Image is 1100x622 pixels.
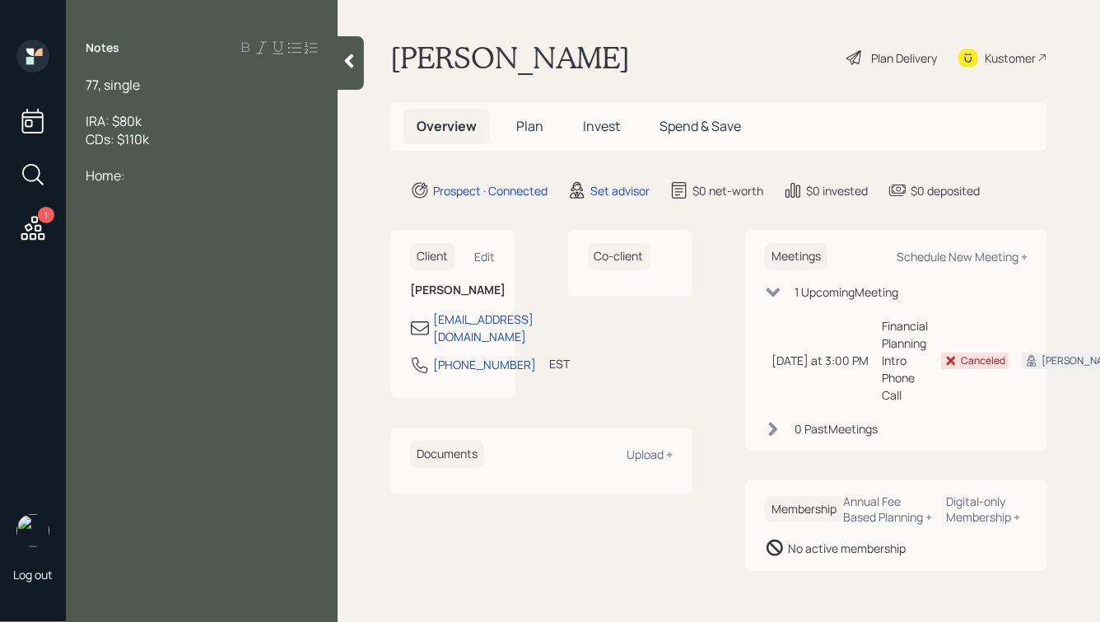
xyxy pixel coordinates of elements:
span: IRA: $80k [86,112,142,130]
div: Plan Delivery [871,49,937,67]
div: Digital-only Membership + [946,493,1028,525]
span: Spend & Save [660,117,741,135]
div: Kustomer [985,49,1036,67]
h6: Meetings [765,243,827,270]
span: 77, single [86,76,140,94]
span: Invest [583,117,620,135]
div: Canceled [961,353,1005,368]
div: Prospect · Connected [433,182,548,199]
div: 1 [38,207,54,223]
div: Financial Planning Intro Phone Call [882,317,928,404]
div: Schedule New Meeting + [897,249,1028,264]
img: hunter_neumayer.jpg [16,514,49,547]
h6: [PERSON_NAME] [410,283,496,297]
span: Overview [417,117,477,135]
div: $0 invested [806,182,868,199]
h6: Client [410,243,454,270]
h6: Co-client [588,243,650,270]
div: [PHONE_NUMBER] [433,356,536,373]
div: [EMAIL_ADDRESS][DOMAIN_NAME] [433,311,534,345]
label: Notes [86,40,119,56]
div: Set advisor [590,182,650,199]
div: 0 Past Meeting s [795,420,878,437]
h6: Documents [410,441,484,468]
span: CDs: $110k [86,130,149,148]
h6: Membership [765,496,843,523]
div: $0 deposited [911,182,980,199]
div: Log out [13,567,53,582]
div: 1 Upcoming Meeting [795,283,898,301]
div: Edit [475,249,496,264]
div: EST [549,355,570,372]
h1: [PERSON_NAME] [390,40,630,76]
div: No active membership [788,540,906,557]
span: Home: [86,166,125,185]
div: [DATE] at 3:00 PM [771,352,869,369]
div: Annual Fee Based Planning + [843,493,933,525]
div: $0 net-worth [692,182,763,199]
span: Plan [516,117,543,135]
div: Upload + [627,447,673,462]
